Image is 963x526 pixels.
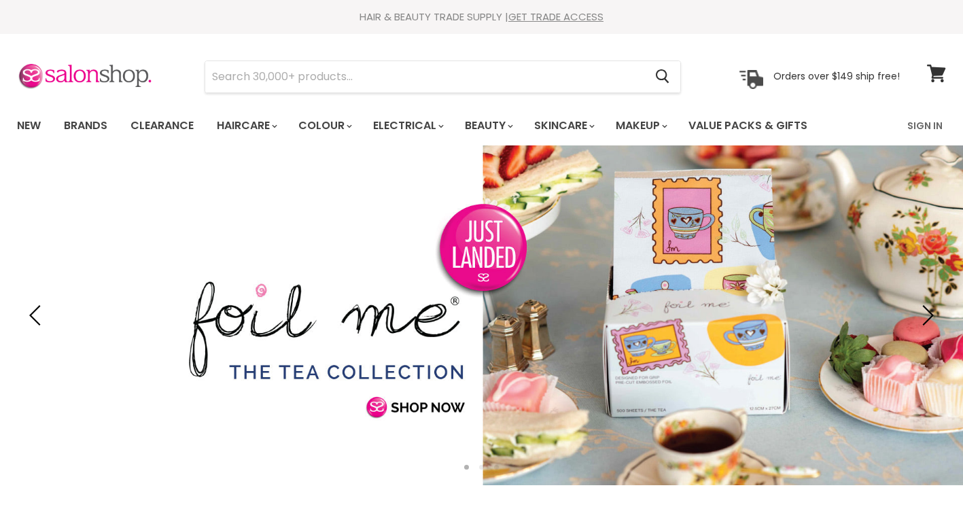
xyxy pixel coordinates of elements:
a: Clearance [120,111,204,140]
a: Value Packs & Gifts [678,111,818,140]
a: New [7,111,51,140]
a: Skincare [524,111,603,140]
button: Search [644,61,680,92]
input: Search [205,61,644,92]
p: Orders over $149 ship free! [773,70,900,82]
a: Electrical [363,111,452,140]
button: Previous [24,302,51,329]
iframe: Gorgias live chat messenger [895,462,949,512]
a: Sign In [899,111,951,140]
li: Page dot 3 [494,465,499,470]
form: Product [205,60,681,93]
button: Next [912,302,939,329]
li: Page dot 2 [479,465,484,470]
li: Page dot 1 [464,465,469,470]
ul: Main menu [7,106,858,145]
a: Beauty [455,111,521,140]
a: Makeup [606,111,676,140]
a: Colour [288,111,360,140]
a: Brands [54,111,118,140]
a: Haircare [207,111,285,140]
a: GET TRADE ACCESS [508,10,603,24]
